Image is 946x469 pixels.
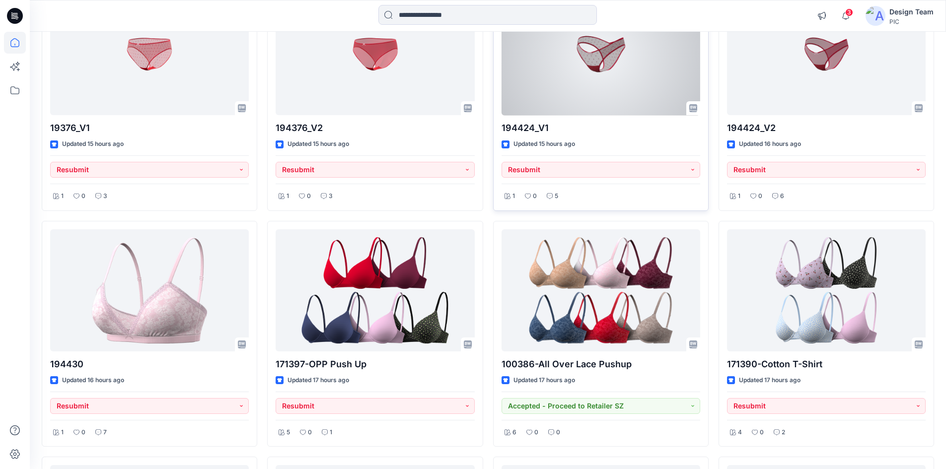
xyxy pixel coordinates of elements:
[533,191,537,201] p: 0
[739,139,801,149] p: Updated 16 hours ago
[738,191,740,201] p: 1
[330,427,332,438] p: 1
[276,357,474,371] p: 171397-OPP Push Up
[288,139,349,149] p: Updated 15 hours ago
[727,229,926,352] a: 171390-Cotton T-Shirt
[287,191,289,201] p: 1
[889,6,934,18] div: Design Team
[50,121,249,135] p: 19376_V1
[81,191,85,201] p: 0
[758,191,762,201] p: 0
[760,427,764,438] p: 0
[329,191,333,201] p: 3
[50,357,249,371] p: 194430
[103,427,107,438] p: 7
[502,229,700,352] a: 100386-All Over Lace Pushup
[556,427,560,438] p: 0
[738,427,742,438] p: 4
[782,427,785,438] p: 2
[727,121,926,135] p: 194424_V2
[555,191,558,201] p: 5
[845,8,853,16] span: 3
[50,229,249,352] a: 194430
[780,191,784,201] p: 6
[889,18,934,25] div: PIC
[308,427,312,438] p: 0
[62,375,124,386] p: Updated 16 hours ago
[512,427,516,438] p: 6
[502,357,700,371] p: 100386-All Over Lace Pushup
[513,139,575,149] p: Updated 15 hours ago
[866,6,885,26] img: avatar
[276,229,474,352] a: 171397-OPP Push Up
[288,375,349,386] p: Updated 17 hours ago
[502,121,700,135] p: 194424_V1
[307,191,311,201] p: 0
[61,427,64,438] p: 1
[512,191,515,201] p: 1
[727,357,926,371] p: 171390-Cotton T-Shirt
[534,427,538,438] p: 0
[513,375,575,386] p: Updated 17 hours ago
[61,191,64,201] p: 1
[739,375,800,386] p: Updated 17 hours ago
[62,139,124,149] p: Updated 15 hours ago
[276,121,474,135] p: 194376_V2
[287,427,290,438] p: 5
[81,427,85,438] p: 0
[103,191,107,201] p: 3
